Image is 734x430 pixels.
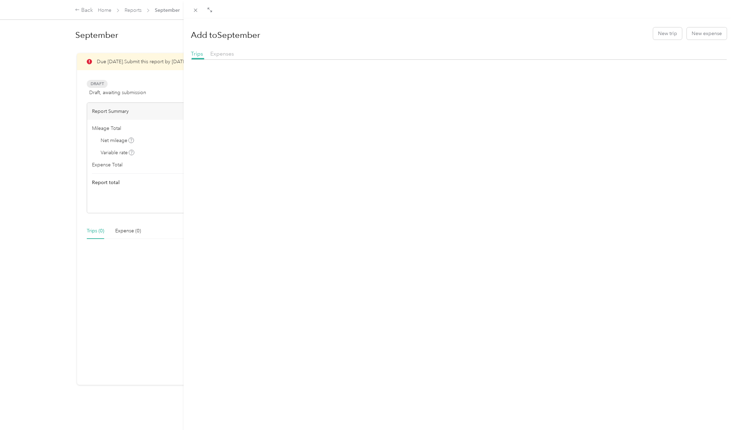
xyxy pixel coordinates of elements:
span: Trips [191,50,203,57]
button: New expense [687,27,727,40]
h1: Add to September [191,27,260,43]
iframe: Everlance-gr Chat Button Frame [695,391,734,430]
span: Expenses [210,50,234,57]
button: New trip [653,27,682,40]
